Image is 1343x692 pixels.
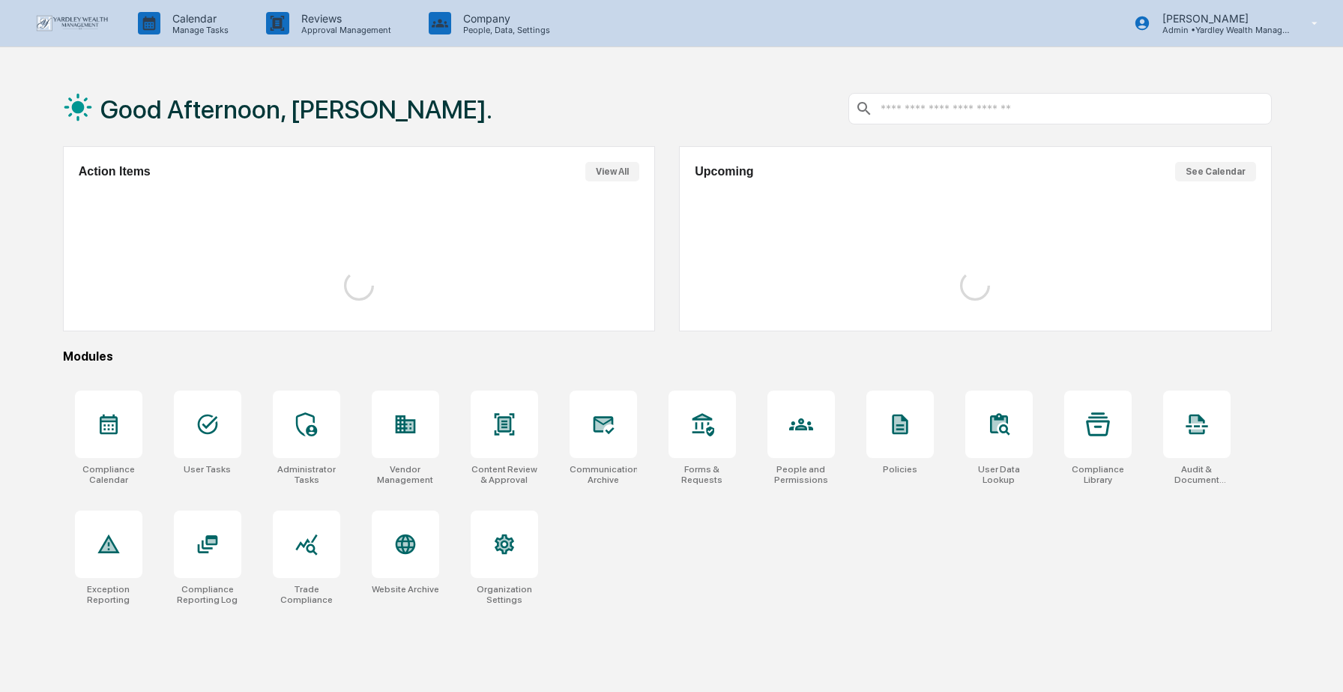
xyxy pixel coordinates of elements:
p: Reviews [289,12,399,25]
div: User Tasks [184,464,231,475]
div: Communications Archive [570,464,637,485]
div: Compliance Library [1064,464,1132,485]
p: Manage Tasks [160,25,236,35]
div: Trade Compliance [273,584,340,605]
div: Policies [883,464,917,475]
div: Vendor Management [372,464,439,485]
div: Compliance Calendar [75,464,142,485]
img: logo [36,15,108,31]
p: Calendar [160,12,236,25]
p: Company [451,12,558,25]
div: Content Review & Approval [471,464,538,485]
div: Modules [63,349,1272,364]
div: Compliance Reporting Log [174,584,241,605]
div: Exception Reporting [75,584,142,605]
h1: Good Afternoon, [PERSON_NAME]. [100,94,492,124]
p: People, Data, Settings [451,25,558,35]
div: Organization Settings [471,584,538,605]
div: User Data Lookup [965,464,1033,485]
p: Approval Management [289,25,399,35]
div: Website Archive [372,584,439,595]
div: People and Permissions [767,464,835,485]
h2: Action Items [79,165,151,178]
p: [PERSON_NAME] [1150,12,1290,25]
div: Forms & Requests [669,464,736,485]
div: Audit & Document Logs [1163,464,1231,485]
h2: Upcoming [695,165,753,178]
button: View All [585,162,639,181]
p: Admin • Yardley Wealth Management [1150,25,1290,35]
div: Administrator Tasks [273,464,340,485]
button: See Calendar [1175,162,1256,181]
